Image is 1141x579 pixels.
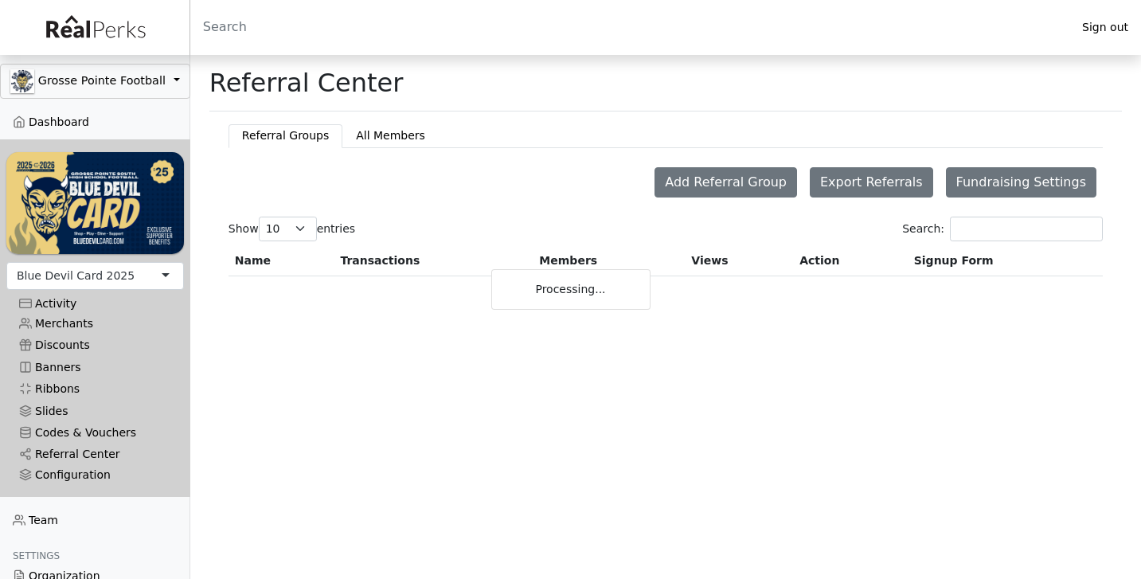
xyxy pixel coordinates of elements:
th: Members [533,246,685,276]
select: Showentries [259,217,317,241]
img: GAa1zriJJmkmu1qRtUwg8x1nQwzlKm3DoqW9UgYl.jpg [10,69,34,93]
div: Configuration [19,468,171,482]
input: Search: [950,217,1103,241]
button: Export Referrals [810,167,933,198]
button: Referral Groups [229,124,342,147]
label: Show entries [229,217,355,241]
div: Processing... [491,269,651,310]
th: Views [685,246,793,276]
th: Name [229,246,334,276]
input: Search [190,8,1069,46]
button: All Members [342,124,439,147]
a: Referral Center [6,444,184,465]
th: Signup Form [908,246,1103,276]
a: Banners [6,357,184,378]
a: Merchants [6,313,184,334]
label: Search: [902,217,1103,241]
img: WvZzOez5OCqmO91hHZfJL7W2tJ07LbGMjwPPNJwI.png [6,152,184,253]
th: Transactions [334,246,533,276]
h1: Referral Center [209,68,404,98]
a: Sign out [1069,17,1141,38]
div: Blue Devil Card 2025 [17,268,135,284]
th: Action [793,246,908,276]
a: Codes & Vouchers [6,422,184,444]
button: Fundraising Settings [946,167,1096,198]
a: Slides [6,400,184,421]
span: Settings [13,550,60,561]
button: Add Referral Group [655,167,797,198]
a: Ribbons [6,378,184,400]
img: real_perks_logo-01.svg [37,10,152,45]
a: Discounts [6,334,184,356]
div: Activity [19,297,171,311]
